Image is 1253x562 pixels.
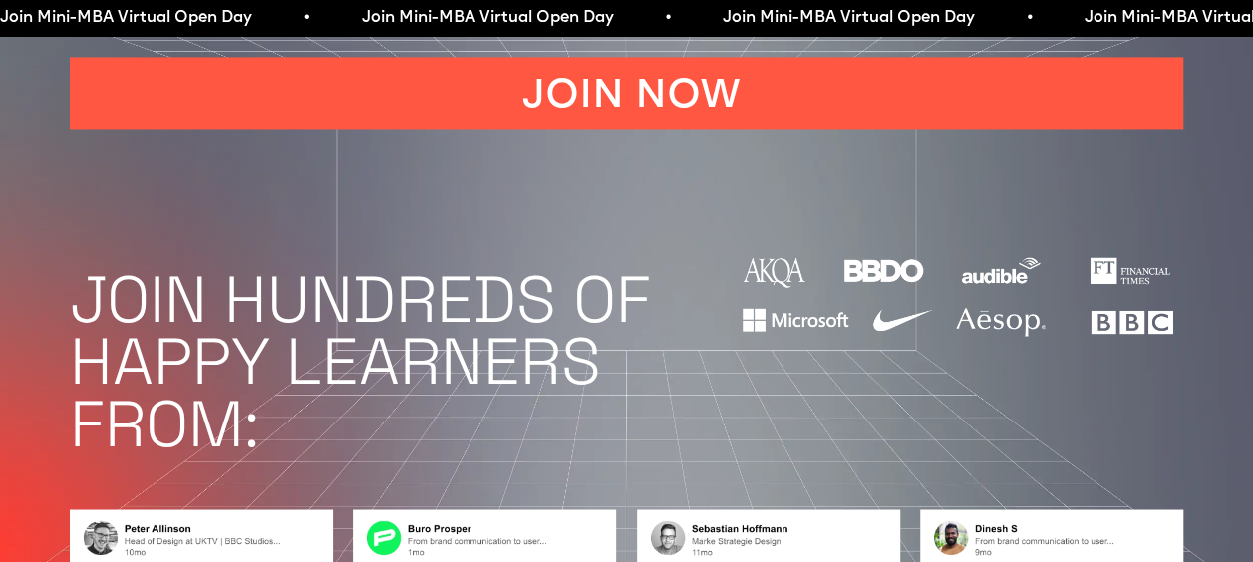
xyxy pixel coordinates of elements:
[661,4,667,32] span: •
[70,57,1183,129] a: JOIN NOW
[299,4,305,32] span: •
[70,249,682,474] h1: JOIN HUNDREDS OF HAPPY LEARNERS FROM:
[1022,4,1028,32] span: •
